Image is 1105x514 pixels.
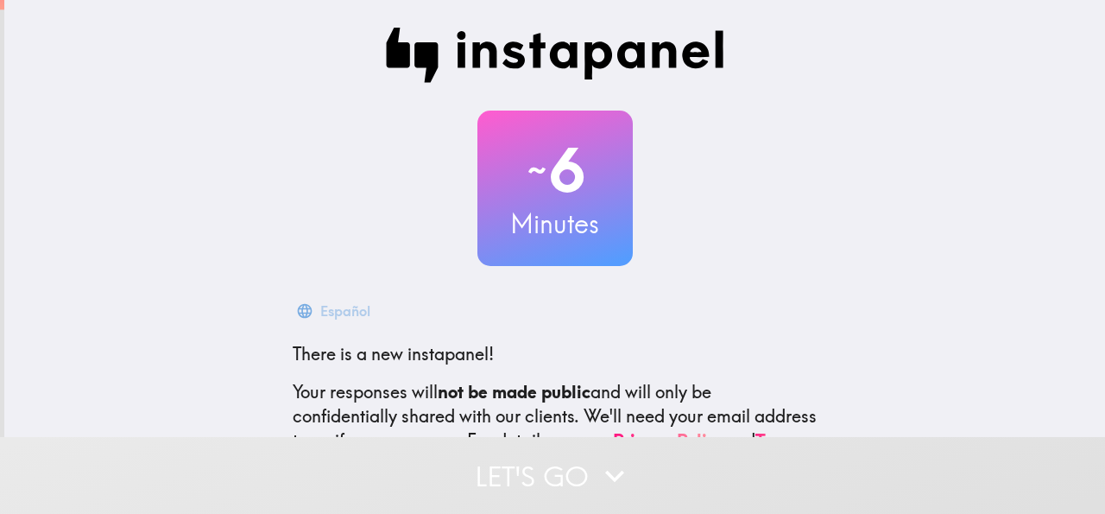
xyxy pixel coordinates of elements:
img: Instapanel [386,28,724,83]
span: ~ [525,144,549,196]
div: Español [320,299,370,323]
b: not be made public [438,381,590,403]
span: There is a new instapanel! [293,343,494,365]
a: Privacy Policy [613,429,725,451]
a: Terms [755,429,804,451]
h2: 6 [477,135,633,206]
h3: Minutes [477,206,633,242]
button: Español [293,294,377,328]
p: Your responses will and will only be confidentially shared with our clients. We'll need your emai... [293,380,818,453]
